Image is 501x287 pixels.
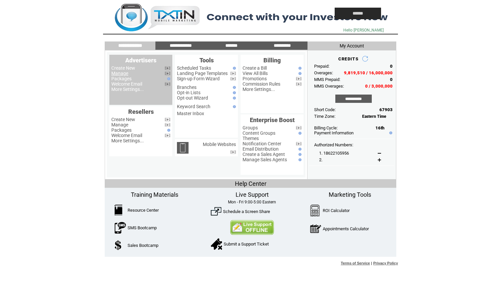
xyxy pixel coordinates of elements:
[243,71,268,76] a: View All Bills
[343,28,384,33] span: Hello [PERSON_NAME]
[243,152,285,157] a: Create a Sales Agent
[111,87,144,92] a: More Settings...
[230,72,236,75] img: video.png
[165,118,170,121] img: video.png
[375,125,384,130] span: 16th
[177,95,208,101] a: Opt-out Wizard
[243,125,258,130] a: Groups
[243,157,287,162] a: Manage Sales Agents
[111,65,135,71] a: Create New
[319,157,322,162] span: 2.
[243,136,259,141] a: Themes
[314,107,336,112] span: Short Code:
[230,220,274,235] img: Contact Us
[211,206,221,217] img: ScreenShare.png
[165,134,170,137] img: video.png
[231,97,236,100] img: help.gif
[373,261,398,265] a: Privacy Policy
[177,76,220,81] a: Sign-up Form Wizard
[390,77,393,82] span: 0
[297,72,302,75] img: help.gif
[314,130,354,135] a: Payment Information
[314,125,338,130] span: Billing Cycle:
[296,142,302,146] img: video.png
[296,126,302,130] img: video.png
[115,205,122,215] img: ResourceCenter.png
[243,81,280,87] a: Commission Rules
[250,116,295,123] span: Enterprise Boost
[111,127,132,133] a: Packages
[340,43,364,48] span: My Account
[231,91,236,94] img: help.gif
[165,82,170,86] img: video.png
[263,57,281,64] span: Billing
[111,122,128,127] a: Manage
[230,150,236,154] img: video.png
[314,64,329,69] span: Prepaid:
[231,105,236,108] img: help.gif
[371,261,372,265] span: |
[115,222,126,234] img: SMSBootcamp.png
[243,141,281,146] a: Notification Center
[362,114,386,119] span: Eastern Time
[365,84,393,89] span: 0 / 3,000,000
[338,56,359,61] span: CREDITS
[390,64,393,69] span: 0
[177,85,196,90] a: Branches
[329,191,371,198] span: Marketing Tools
[177,142,189,154] img: mobile-websites.png
[111,81,142,87] a: Welcome Email
[166,77,170,80] img: help.gif
[111,71,128,76] a: Manage
[177,71,228,76] a: Landing Page Templates
[115,240,122,250] img: SalesBootcamp.png
[131,191,178,198] span: Training Materials
[199,57,214,64] span: Tools
[314,70,333,75] span: Overages:
[224,242,269,247] a: Submit a Support Ticket
[243,65,267,71] a: Create a Bill
[223,209,270,214] a: Schedule a Screen Share
[243,146,279,152] a: Email Distribution
[314,114,335,119] span: Time Zone:
[314,142,353,147] span: Authorized Numbers:
[310,223,321,235] img: AppointmentCalc.png
[128,108,154,115] span: Resellers
[166,129,170,132] img: help.gif
[111,138,144,143] a: More Settings...
[297,148,302,151] img: help.gif
[128,243,158,248] a: Sales Bootcamp
[297,153,302,156] img: help.gif
[243,87,275,92] a: More Settings...
[165,66,170,70] img: video.png
[125,57,156,64] span: Advertisers
[128,225,157,230] a: SMS Bootcamp
[388,131,392,134] img: help.gif
[296,77,302,81] img: video.png
[231,67,236,70] img: help.gif
[230,77,236,81] img: video.png
[323,208,350,213] a: ROI Calculator
[177,90,200,95] a: Opt-in Lists
[314,77,340,82] span: MMS Prepaid:
[165,72,170,75] img: video.png
[243,130,275,136] a: Content Groups
[228,200,276,204] span: Mon - Fri 9:00-5:00 Eastern
[297,132,302,135] img: help.gif
[297,67,302,70] img: help.gif
[177,104,210,109] a: Keyword Search
[211,238,222,250] img: SupportTicket.png
[177,111,204,116] a: Master Inbox
[177,65,211,71] a: Scheduled Tasks
[165,123,170,127] img: video.png
[323,226,369,231] a: Appointments Calculator
[310,205,320,216] img: Calculator.png
[128,208,159,213] a: Resource Center
[203,142,236,147] a: Mobile Websites
[235,180,266,187] span: Help Center
[314,84,344,89] span: MMS Overages:
[111,117,135,122] a: Create New
[344,70,393,75] span: 9,819,510 / 16,000,000
[236,191,269,198] span: Live Support
[296,82,302,86] img: video.png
